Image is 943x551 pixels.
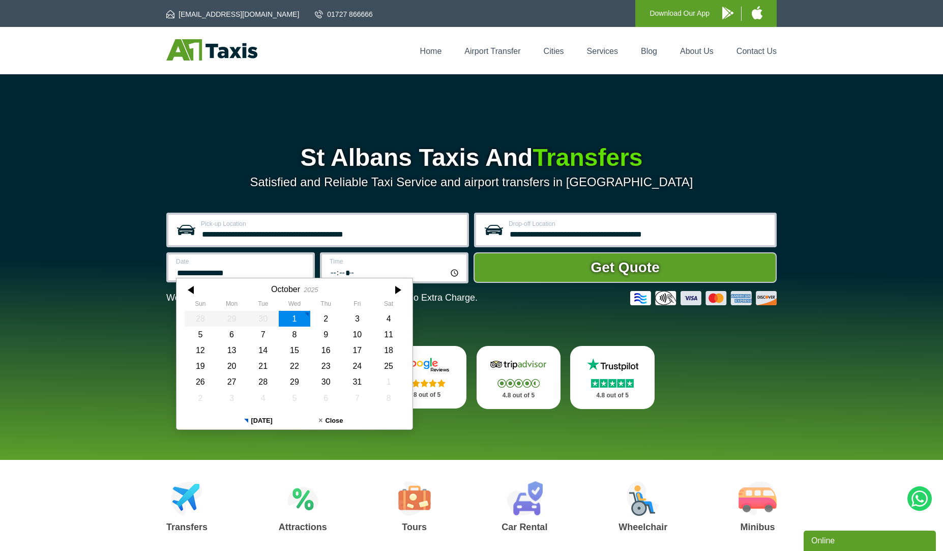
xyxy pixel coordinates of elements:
[398,481,431,516] img: Tours
[581,389,643,402] p: 4.8 out of 5
[171,481,202,516] img: Airport Transfers
[271,284,300,294] div: October
[739,523,777,532] h3: Minibus
[488,357,549,372] img: Tripadvisor
[618,523,667,532] h3: Wheelchair
[201,221,461,227] label: Pick-up Location
[310,327,342,342] div: 09 October 2025
[630,291,777,305] img: Credit And Debit Cards
[279,523,327,532] h3: Attractions
[497,379,540,388] img: Stars
[509,221,769,227] label: Drop-off Location
[279,311,310,327] div: 01 October 2025
[382,346,467,409] a: Google Stars 4.8 out of 5
[582,357,643,372] img: Trustpilot
[736,47,777,55] a: Contact Us
[294,412,367,429] button: Close
[544,47,564,55] a: Cities
[587,47,618,55] a: Services
[176,258,307,265] label: Date
[185,300,216,310] th: Sunday
[216,390,248,406] div: 03 November 2025
[474,252,777,283] button: Get Quote
[166,523,208,532] h3: Transfers
[279,300,310,310] th: Wednesday
[627,481,659,516] img: Wheelchair
[342,358,373,374] div: 24 October 2025
[464,47,520,55] a: Airport Transfer
[216,342,248,358] div: 13 October 2025
[279,390,310,406] div: 05 November 2025
[166,146,777,170] h1: St Albans Taxis And
[310,390,342,406] div: 06 November 2025
[310,374,342,390] div: 30 October 2025
[342,342,373,358] div: 17 October 2025
[279,342,310,358] div: 15 October 2025
[373,390,404,406] div: 08 November 2025
[403,379,446,387] img: Stars
[185,358,216,374] div: 19 October 2025
[166,39,257,61] img: A1 Taxis St Albans LTD
[247,390,279,406] div: 04 November 2025
[373,342,404,358] div: 18 October 2025
[650,7,710,20] p: Download Our App
[185,327,216,342] div: 05 October 2025
[310,311,342,327] div: 02 October 2025
[361,293,478,303] span: The Car at No Extra Charge.
[279,327,310,342] div: 08 October 2025
[342,311,373,327] div: 03 October 2025
[330,258,460,265] label: Time
[570,346,655,409] a: Trustpilot Stars 4.8 out of 5
[420,47,442,55] a: Home
[752,6,762,19] img: A1 Taxis iPhone App
[279,358,310,374] div: 22 October 2025
[310,358,342,374] div: 23 October 2025
[398,523,431,532] h3: Tours
[247,358,279,374] div: 21 October 2025
[247,311,279,327] div: 30 September 2025
[373,374,404,390] div: 01 November 2025
[185,342,216,358] div: 12 October 2025
[394,389,456,401] p: 4.8 out of 5
[216,358,248,374] div: 20 October 2025
[342,300,373,310] th: Friday
[247,342,279,358] div: 14 October 2025
[373,358,404,374] div: 25 October 2025
[533,144,642,171] span: Transfers
[247,327,279,342] div: 07 October 2025
[247,300,279,310] th: Tuesday
[342,374,373,390] div: 31 October 2025
[739,481,777,516] img: Minibus
[185,311,216,327] div: 28 September 2025
[373,300,404,310] th: Saturday
[247,374,279,390] div: 28 October 2025
[216,327,248,342] div: 06 October 2025
[287,481,318,516] img: Attractions
[216,374,248,390] div: 27 October 2025
[502,523,547,532] h3: Car Rental
[315,9,373,19] a: 01727 866666
[373,327,404,342] div: 11 October 2025
[310,342,342,358] div: 16 October 2025
[166,9,299,19] a: [EMAIL_ADDRESS][DOMAIN_NAME]
[216,311,248,327] div: 29 September 2025
[722,7,733,19] img: A1 Taxis Android App
[373,311,404,327] div: 04 October 2025
[591,379,634,388] img: Stars
[641,47,657,55] a: Blog
[166,293,478,303] p: We Now Accept Card & Contactless Payment In
[166,175,777,189] p: Satisfied and Reliable Taxi Service and airport transfers in [GEOGRAPHIC_DATA]
[185,374,216,390] div: 26 October 2025
[310,300,342,310] th: Thursday
[279,374,310,390] div: 29 October 2025
[304,286,318,294] div: 2025
[680,47,714,55] a: About Us
[507,481,543,516] img: Car Rental
[342,390,373,406] div: 07 November 2025
[222,412,294,429] button: [DATE]
[488,389,550,402] p: 4.8 out of 5
[804,529,938,551] iframe: chat widget
[394,357,455,372] img: Google
[342,327,373,342] div: 10 October 2025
